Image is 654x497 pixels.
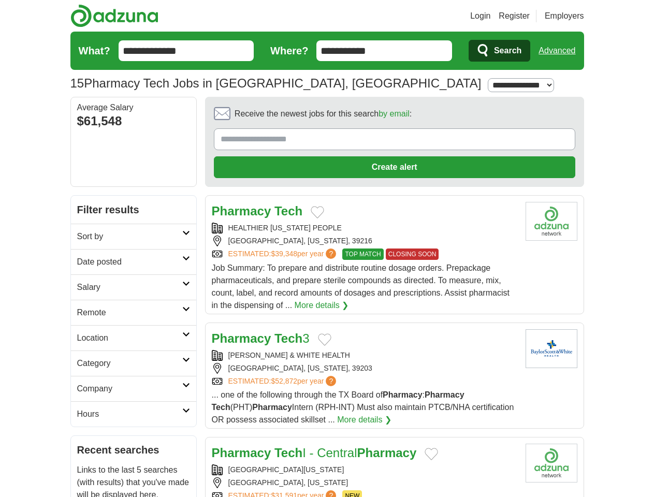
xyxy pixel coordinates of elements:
div: HEALTHIER [US_STATE] PEOPLE [212,223,517,233]
a: More details ❯ [295,299,349,312]
strong: Pharmacy [212,446,271,460]
div: [GEOGRAPHIC_DATA][US_STATE] [212,464,517,475]
button: Add to favorite jobs [318,333,331,346]
span: $39,348 [271,250,297,258]
img: Company logo [526,444,577,483]
a: Advanced [539,40,575,61]
a: ESTIMATED:$39,348per year? [228,248,339,260]
a: Remote [71,300,196,325]
span: ? [326,248,336,259]
img: Baylor Scott & White Health logo [526,329,577,368]
h2: Hours [77,408,182,420]
a: Employers [545,10,584,22]
a: Salary [71,274,196,300]
a: Company [71,376,196,401]
h2: Location [77,332,182,344]
a: Sort by [71,224,196,249]
label: Where? [270,43,308,59]
a: Pharmacy Tech3 [212,331,310,345]
strong: Pharmacy [357,446,417,460]
a: Pharmacy TechI - CentralPharmacy [212,446,417,460]
strong: Tech [274,204,302,218]
span: Receive the newest jobs for this search : [235,108,412,120]
h2: Filter results [71,196,196,224]
span: TOP MATCH [342,248,383,260]
a: Login [470,10,490,22]
a: Date posted [71,249,196,274]
label: What? [79,43,110,59]
a: [PERSON_NAME] & WHITE HEALTH [228,351,350,359]
span: Search [494,40,521,61]
strong: Pharmacy [383,390,423,399]
strong: Pharmacy [212,331,271,345]
div: [GEOGRAPHIC_DATA], [US_STATE], 39216 [212,236,517,246]
button: Add to favorite jobs [425,448,438,460]
h2: Date posted [77,256,182,268]
span: ... one of the following through the TX Board of : (PHT) Intern (RPH-INT) Must also maintain PTCB... [212,390,514,424]
img: Company logo [526,202,577,241]
h2: Salary [77,281,182,294]
h2: Category [77,357,182,370]
a: Pharmacy Tech [212,204,303,218]
span: Job Summary: To prepare and distribute routine dosage orders. Prepackage pharmaceuticals, and pre... [212,264,510,310]
img: Adzuna logo [70,4,158,27]
a: Category [71,350,196,376]
h2: Sort by [77,230,182,243]
a: More details ❯ [337,414,391,426]
span: ? [326,376,336,386]
a: ESTIMATED:$52,872per year? [228,376,339,387]
strong: Pharmacy [212,204,271,218]
a: Hours [71,401,196,427]
div: [GEOGRAPHIC_DATA], [US_STATE] [212,477,517,488]
h2: Recent searches [77,442,190,458]
span: 15 [70,74,84,93]
strong: Tech [274,446,302,460]
strong: Tech [274,331,302,345]
div: Average Salary [77,104,190,112]
button: Create alert [214,156,575,178]
strong: Pharmacy [425,390,464,399]
div: $61,548 [77,112,190,130]
strong: Tech [212,403,230,412]
a: Location [71,325,196,350]
h2: Company [77,383,182,395]
a: by email [379,109,410,118]
button: Search [469,40,530,62]
span: $52,872 [271,377,297,385]
h1: Pharmacy Tech Jobs in [GEOGRAPHIC_DATA], [GEOGRAPHIC_DATA] [70,76,482,90]
button: Add to favorite jobs [311,206,324,218]
strong: Pharmacy [252,403,292,412]
h2: Remote [77,306,182,319]
a: Register [499,10,530,22]
span: CLOSING SOON [386,248,439,260]
div: [GEOGRAPHIC_DATA], [US_STATE], 39203 [212,363,517,374]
